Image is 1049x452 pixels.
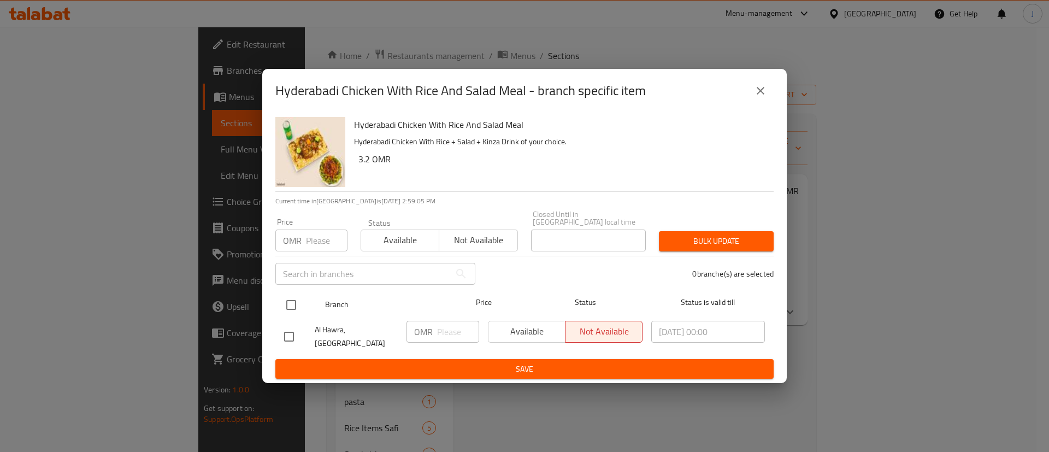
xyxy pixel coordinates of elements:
[447,296,520,309] span: Price
[306,230,347,251] input: Please enter price
[354,117,765,132] h6: Hyderabadi Chicken With Rice And Salad Meal
[315,323,398,350] span: Al Hawra,[GEOGRAPHIC_DATA]
[437,321,479,343] input: Please enter price
[361,230,439,251] button: Available
[366,232,435,248] span: Available
[283,234,302,247] p: OMR
[275,117,345,187] img: Hyderabadi Chicken With Rice And Salad Meal
[668,234,765,248] span: Bulk update
[275,359,774,379] button: Save
[275,196,774,206] p: Current time in [GEOGRAPHIC_DATA] is [DATE] 2:59:05 PM
[275,263,450,285] input: Search in branches
[358,151,765,167] h6: 3.2 OMR
[692,268,774,279] p: 0 branche(s) are selected
[325,298,439,312] span: Branch
[275,82,646,99] h2: Hyderabadi Chicken With Rice And Salad Meal - branch specific item
[354,135,765,149] p: Hyderabadi Chicken With Rice + Salad + Kinza Drink of your choice.
[659,231,774,251] button: Bulk update
[444,232,513,248] span: Not available
[747,78,774,104] button: close
[414,325,433,338] p: OMR
[439,230,517,251] button: Not available
[651,296,765,309] span: Status is valid till
[284,362,765,376] span: Save
[529,296,643,309] span: Status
